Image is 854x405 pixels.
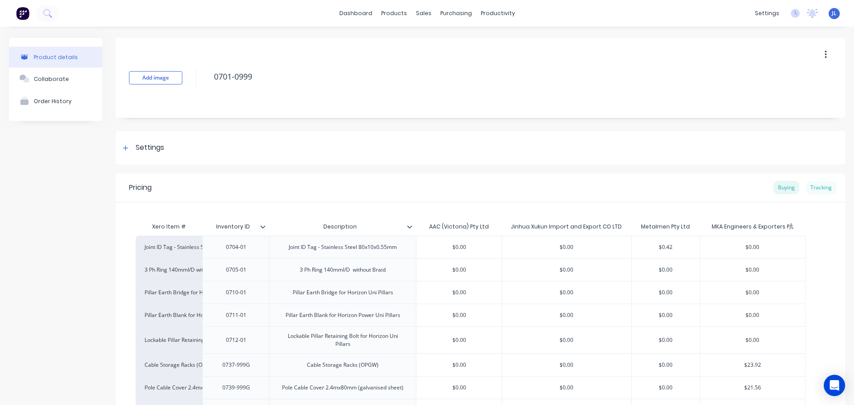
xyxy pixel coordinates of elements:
[145,266,193,274] div: 3 Ph Ring 140mmI/D without Braid
[136,376,806,399] div: Pole Cable Cover 2.4mx80mm (galvanised sheet)0739-999GPole Cable Cover 2.4mx80mm (galvanised shee...
[145,243,193,251] div: Joint ID Tag - Stainless Steel 80x10x0.55mm
[34,54,78,60] div: Product details
[632,354,700,376] div: $0.00
[136,326,806,353] div: Lockable Pillar Retaining Bolt for Horizon Uni Pil0712-01Lockable Pillar Retaining Bolt for Horiz...
[416,329,502,351] div: $0.00
[136,236,806,258] div: Joint ID Tag - Stainless Steel 80x10x0.55mm0704-01Joint ID Tag - Stainless Steel 80x10x0.55mm$0.0...
[9,90,102,112] button: Order History
[145,384,193,392] div: Pole Cable Cover 2.4mx80mm (galvanised sheet)
[436,7,476,20] div: purchasing
[269,216,411,238] div: Description
[832,9,837,17] span: JL
[511,223,622,231] div: Jinhua Xukun Import and Export CO LTD
[209,66,772,87] textarea: 0701-0999
[411,7,436,20] div: sales
[502,377,631,399] div: $0.00
[129,71,182,84] button: Add image
[282,241,404,253] div: Joint ID Tag - Stainless Steel 80x10x0.55mm
[34,76,69,82] div: Collaborate
[700,281,806,304] div: $0.00
[416,304,502,326] div: $0.00
[429,223,489,231] div: AAC (Victoria) Pty Ltd
[34,98,72,104] div: Order History
[750,7,784,20] div: settings
[502,281,631,304] div: $0.00
[136,304,806,326] div: Pillar Earth Blank for Horizon Power Uni Pillars0711-01Pillar Earth Blank for Horizon Power Uni P...
[377,7,411,20] div: products
[502,329,631,351] div: $0.00
[476,7,520,20] div: productivity
[632,377,700,399] div: $0.00
[214,382,258,393] div: 0739-999G
[286,287,400,298] div: Pillar Earth Bridge for Horizon Uni Pillars
[416,236,502,258] div: $0.00
[502,304,631,326] div: $0.00
[700,354,806,376] div: $23.92
[502,236,631,258] div: $0.00
[214,309,258,321] div: 0711-01
[269,218,416,236] div: Description
[300,359,386,371] div: Cable Storage Racks (OPGW)
[16,7,29,20] img: Factory
[700,236,806,258] div: $0.00
[136,258,806,281] div: 3 Ph Ring 140mmI/D without Braid0705-013 Ph Ring 140mmI/D without Braid$0.00$0.00$0.00$0.00
[700,329,806,351] div: $0.00
[214,359,258,371] div: 0737-999G
[700,377,806,399] div: $21.56
[416,259,502,281] div: $0.00
[416,281,502,304] div: $0.00
[275,382,411,393] div: Pole Cable Cover 2.4mx80mm (galvanised sheet)
[632,259,700,281] div: $0.00
[273,330,412,350] div: Lockable Pillar Retaining Bolt for Horizon Uni Pillars
[641,223,690,231] div: Metalmen Pty Ltd
[214,264,258,276] div: 0705-01
[202,216,264,238] div: Inventory ID
[502,259,631,281] div: $0.00
[136,281,806,304] div: Pillar Earth Bridge for Horizon Uni Pillars0710-01Pillar Earth Bridge for Horizon Uni Pillars$0.0...
[9,68,102,90] button: Collaborate
[293,264,393,276] div: 3 Ph Ring 140mmI/D without Braid
[416,354,502,376] div: $0.00
[700,304,806,326] div: $0.00
[712,223,794,231] div: MKA Engineers & Exporters P/L
[145,289,193,297] div: Pillar Earth Bridge for Horizon Uni Pillars
[145,361,193,369] div: Cable Storage Racks (OPGW)
[700,259,806,281] div: $0.00
[136,142,164,153] div: Settings
[136,218,202,236] div: Xero Item #
[214,334,258,346] div: 0712-01
[145,311,193,319] div: Pillar Earth Blank for Horizon Power Uni Pillars
[145,336,193,344] div: Lockable Pillar Retaining Bolt for Horizon Uni Pil
[202,218,269,236] div: Inventory ID
[335,7,377,20] a: dashboard
[214,287,258,298] div: 0710-01
[632,304,700,326] div: $0.00
[824,375,845,396] div: Open Intercom Messenger
[773,181,799,194] div: Buying
[416,377,502,399] div: $0.00
[278,309,407,321] div: Pillar Earth Blank for Horizon Power Uni Pillars
[632,236,700,258] div: $0.42
[632,329,700,351] div: $0.00
[632,281,700,304] div: $0.00
[9,47,102,68] button: Product details
[136,353,806,376] div: Cable Storage Racks (OPGW)0737-999GCable Storage Racks (OPGW)$0.00$0.00$0.00$23.92
[502,354,631,376] div: $0.00
[214,241,258,253] div: 0704-01
[129,182,152,193] div: Pricing
[806,181,836,194] div: Tracking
